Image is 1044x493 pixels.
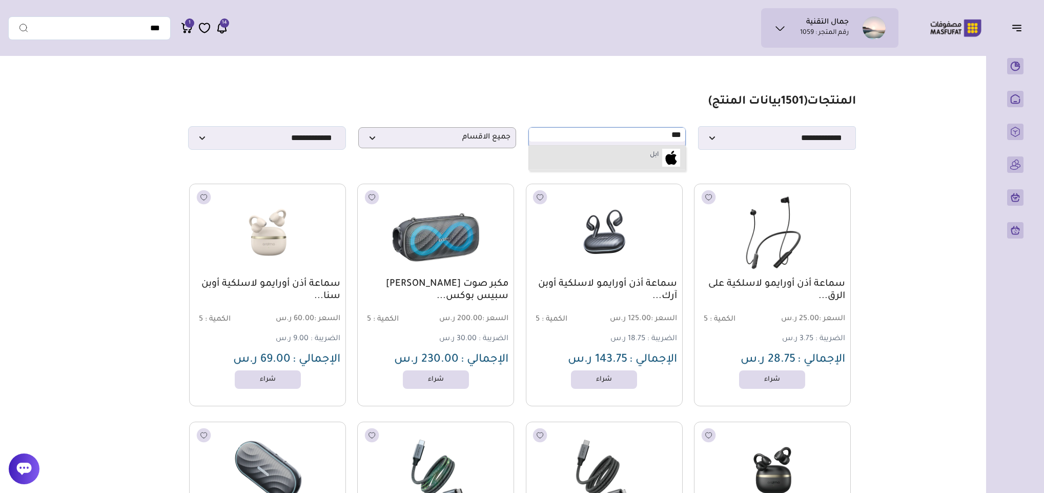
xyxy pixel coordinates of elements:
[571,370,637,389] a: شراء
[781,96,804,108] span: 1501
[222,18,227,28] span: 14
[482,315,508,323] span: السعر :
[710,315,735,324] span: الكمية :
[199,315,203,324] span: 5
[629,354,677,366] span: الإجمالي :
[269,314,340,324] span: 60.00 ر.س
[293,354,340,366] span: الإجمالي :
[700,189,845,275] img: 20250910151428602614.png
[373,315,399,324] span: الكمية :
[189,18,191,28] span: 1
[233,354,291,366] span: 69.00 ر.س
[806,18,849,28] h1: جمال التقنية
[797,354,845,366] span: الإجمالي :
[479,335,508,343] span: الضريبة :
[815,335,845,343] span: الضريبة :
[363,278,508,303] a: مكبر صوت [PERSON_NAME] سبيس بوكس...
[195,278,340,303] a: سماعة أذن أورايمو لاسلكية أوبن سنا...
[648,149,660,162] label: ابل
[647,335,677,343] span: الضريبة :
[437,314,509,324] span: 200.00 ر.س
[532,189,677,275] img: 20250910151422978062.png
[923,18,989,38] img: Logo
[311,335,340,343] span: الضريبة :
[700,278,845,303] a: سماعة أذن أورايمو لاسلكية على الرق...
[364,133,510,143] span: جميع الاقسام
[651,315,677,323] span: السعر :
[800,28,849,38] p: رقم المتجر : 1059
[782,335,813,343] span: 3.75 ر.س
[708,96,807,108] span: ( بيانات المنتج)
[403,370,469,389] a: شراء
[528,127,686,148] div: ابل
[610,335,645,343] span: 18.75 ر.س
[276,335,309,343] span: 9.00 ر.س
[536,315,540,324] span: 5
[216,22,228,34] a: 14
[863,16,886,40] img: جمال التقنية
[605,314,677,324] span: 125.00 ر.س
[439,335,477,343] span: 30.00 ر.س
[708,95,856,110] h1: المنتجات
[704,315,708,324] span: 5
[394,354,459,366] span: 230.00 ر.س
[205,315,231,324] span: الكمية :
[461,354,508,366] span: الإجمالي :
[662,149,680,167] img: 2023-08-07-64d0e7ea64ccd.png
[358,127,516,148] p: جميع الاقسام
[181,22,193,34] a: 1
[773,314,845,324] span: 25.00 ر.س
[195,189,340,275] img: 20250910151406478685.png
[235,370,301,389] a: شراء
[739,370,805,389] a: شراء
[528,127,686,148] p: جميع العلامات التجارية
[367,315,371,324] span: 5
[542,315,567,324] span: الكمية :
[531,278,677,303] a: سماعة أذن أورايمو لاسلكية أوبن آرك...
[819,315,845,323] span: السعر :
[741,354,795,366] span: 28.75 ر.س
[314,315,340,323] span: السعر :
[568,354,627,366] span: 143.75 ر.س
[363,189,508,275] img: 2025-09-10-68c1aa3f1323b.png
